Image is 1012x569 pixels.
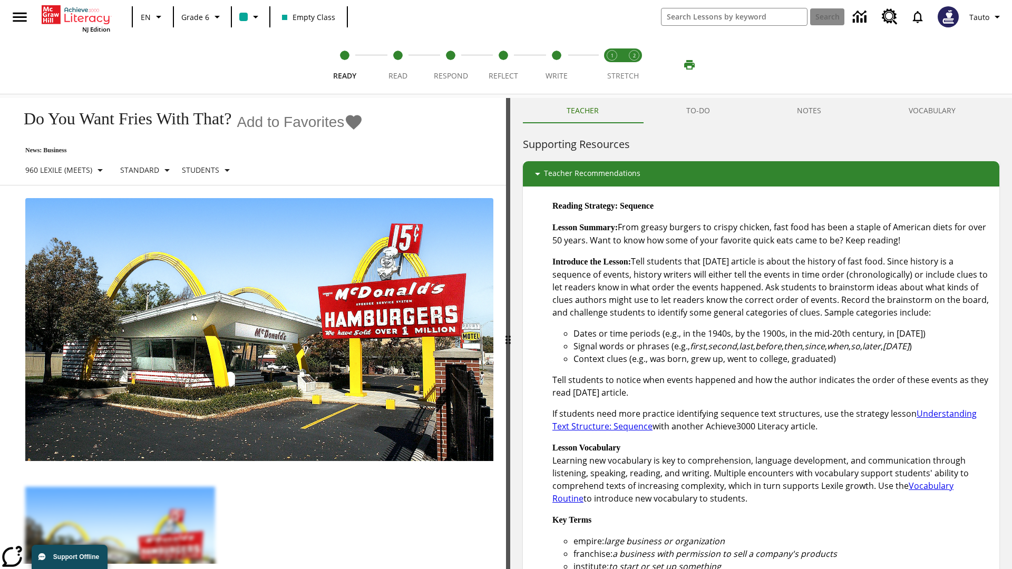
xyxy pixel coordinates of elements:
[552,515,591,524] strong: Key Terms
[136,7,170,26] button: Language: EN, Select a language
[367,36,428,94] button: Read step 2 of 5
[827,340,849,352] em: when
[552,255,991,319] p: Tell students that [DATE] article is about the history of fast food. Since history is a sequence ...
[708,340,737,352] em: second
[755,340,782,352] em: before
[739,340,753,352] em: last
[846,3,875,32] a: Data Center
[611,52,614,59] text: 1
[604,535,725,547] em: large business or organization
[851,340,860,352] em: so
[473,36,534,94] button: Reflect step 4 of 5
[552,374,991,399] p: Tell students to notice when events happened and how the author indicates the order of these even...
[546,71,568,81] span: Write
[333,71,356,81] span: Ready
[938,6,959,27] img: Avatar
[523,136,999,153] h6: Supporting Resources
[690,340,706,352] em: first
[506,98,510,569] div: Press Enter or Spacebar and then press right and left arrow keys to move the slider
[904,3,931,31] a: Notifications
[25,164,92,175] p: 960 Lexile (Meets)
[237,113,363,131] button: Add to Favorites - Do You Want Fries With That?
[931,3,965,31] button: Select a new avatar
[141,12,151,23] span: EN
[552,223,618,232] strong: Lesson Summary:
[552,443,620,452] strong: Lesson Vocabulary
[82,25,110,33] span: NJ Edition
[573,327,991,340] li: Dates or time periods (e.g., in the 1940s, by the 1900s, in the mid-20th century, in [DATE])
[13,146,363,154] p: News: Business
[282,12,335,23] span: Empty Class
[178,161,238,180] button: Select Student
[754,98,865,123] button: NOTES
[32,545,108,569] button: Support Offline
[965,7,1008,26] button: Profile/Settings
[633,52,636,59] text: 2
[182,164,219,175] p: Students
[643,98,754,123] button: TO-DO
[388,71,407,81] span: Read
[784,340,802,352] em: then
[177,7,228,26] button: Grade: Grade 6, Select a grade
[53,553,99,561] span: Support Offline
[552,257,631,266] strong: Introduce the Lesson:
[181,12,209,23] span: Grade 6
[552,201,618,210] strong: Reading Strategy:
[13,109,231,129] h1: Do You Want Fries With That?
[237,114,344,131] span: Add to Favorites
[883,340,909,352] em: [DATE]
[420,36,481,94] button: Respond step 3 of 5
[573,547,991,560] li: franchise:
[489,71,518,81] span: Reflect
[21,161,111,180] button: Select Lexile, 960 Lexile (Meets)
[523,98,643,123] button: Teacher
[4,2,35,33] button: Open side menu
[969,12,989,23] span: Tauto
[573,535,991,547] li: empire:
[804,340,825,352] em: since
[25,198,493,462] img: One of the first McDonald's stores, with the iconic red sign and golden arches.
[523,98,999,123] div: Instructional Panel Tabs
[661,8,807,25] input: search field
[552,407,991,433] p: If students need more practice identifying sequence text structures, use the strategy lesson with...
[875,3,904,31] a: Resource Center, Will open in new tab
[523,161,999,187] div: Teacher Recommendations
[862,340,881,352] em: later
[120,164,159,175] p: Standard
[526,36,587,94] button: Write step 5 of 5
[510,98,1012,569] div: activity
[314,36,375,94] button: Ready step 1 of 5
[116,161,178,180] button: Scaffolds, Standard
[619,36,649,94] button: Stretch Respond step 2 of 2
[597,36,627,94] button: Stretch Read step 1 of 2
[607,71,639,81] span: STRETCH
[865,98,999,123] button: VOCABULARY
[552,221,991,247] p: From greasy burgers to crispy chicken, fast food has been a staple of American diets for over 50 ...
[42,3,110,33] div: Home
[544,168,640,180] p: Teacher Recommendations
[235,7,266,26] button: Class color is teal. Change class color
[620,201,654,210] strong: Sequence
[573,352,991,365] li: Context clues (e.g., was born, grew up, went to college, graduated)
[612,548,837,560] em: a business with permission to sell a company's products
[673,55,706,74] button: Print
[573,340,991,352] li: Signal words or phrases (e.g., , , , , , , , , , )
[552,441,991,505] p: Learning new vocabulary is key to comprehension, language development, and communication through ...
[434,71,468,81] span: Respond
